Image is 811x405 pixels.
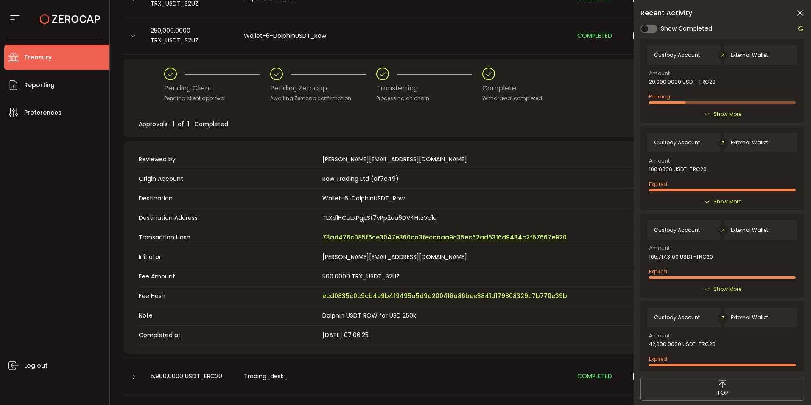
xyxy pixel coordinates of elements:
span: 20,000.0000 USDT-TRC20 [649,79,716,85]
div: 5,900.0000 USDT_ERC20 [144,371,237,381]
span: Show Completed [661,24,712,33]
span: Show More [713,197,741,206]
span: TLXd1HCuLxPgjLSt7yPp2ua6DV4HtzVc1q [322,214,437,222]
span: Note [139,311,318,320]
div: Awaiting Zerocap confirmation [270,94,376,103]
span: 73ad476c085f6ce3047e360ca3feccaaa9c35ec62ad6316d9434c2f67667e920 [322,233,567,242]
span: Custody Account [654,227,700,233]
span: Destination [139,194,318,203]
span: Expired [649,355,667,363]
span: COMPLETED [577,31,612,40]
span: Preferences [24,107,62,119]
span: Log out [24,360,48,372]
span: Expired [649,268,667,275]
span: COMPLETED [577,372,612,380]
div: Pending Client [164,80,270,96]
span: 42,000.0000 USDT-TRC20 [649,341,716,347]
span: Pending [649,93,670,100]
div: Pending Zerocap [270,80,376,96]
span: Amount [649,246,670,251]
span: Reviewed by [139,155,318,164]
div: Processing on chain [376,94,482,103]
div: Pending client approval [164,94,270,103]
div: [DATE] 13:11:41 [626,371,710,381]
span: External Wallet [731,315,768,321]
span: Initiator [139,253,318,262]
span: Amount [649,333,670,338]
div: Trading_desk_ [237,371,570,381]
div: Complete [482,80,542,96]
span: Approvals 1 of 1 Completed [139,120,228,128]
span: 500.0000 TRX_USDT_S2UZ [322,272,400,281]
span: Dolphin USDT ROW for USD 250k [322,311,416,320]
span: Expired [649,180,667,188]
span: [PERSON_NAME][EMAIL_ADDRESS][DOMAIN_NAME] [322,155,467,164]
span: Fee Hash [139,292,318,301]
span: Show More [713,110,741,118]
span: [DATE] 07:06:25 [322,331,369,339]
span: External Wallet [731,52,768,58]
span: Fee Amount [139,272,318,281]
span: Raw Trading Ltd (af7c49) [322,174,399,183]
span: Completed at [139,331,318,340]
span: TOP [716,388,729,397]
span: Treasury [24,51,52,64]
span: Custody Account [654,52,700,58]
span: Reporting [24,79,55,91]
span: Origin Account [139,174,318,183]
span: External Wallet [731,140,768,146]
span: ecd0835c0c9cb4e9b4f9495a5d9a200416a86bee3841d179808329c7b770e39b [322,292,567,301]
span: Show More [713,285,741,293]
span: Amount [649,71,670,76]
div: [DATE] 05:46:16 [626,31,710,41]
span: Custody Account [654,140,700,146]
span: External Wallet [731,227,768,233]
div: Withdrawal completed [482,94,542,103]
span: 165,717.3100 USDT-TRC20 [649,254,713,260]
div: Transferring [376,80,482,96]
span: Custody Account [654,315,700,321]
span: 100.0000 USDT-TRC20 [649,166,707,172]
span: [PERSON_NAME][EMAIL_ADDRESS][DOMAIN_NAME] [322,253,467,261]
div: 250,000.0000 TRX_USDT_S2UZ [144,26,237,45]
div: Wallet-6-DolphinUSDT_Row [237,31,570,41]
span: Transaction Hash [139,233,318,242]
span: Destination Address [139,214,318,222]
span: Recent Activity [640,10,692,17]
span: Amount [649,158,670,163]
iframe: Chat Widget [769,364,811,405]
span: Wallet-6-DolphinUSDT_Row [322,194,405,202]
